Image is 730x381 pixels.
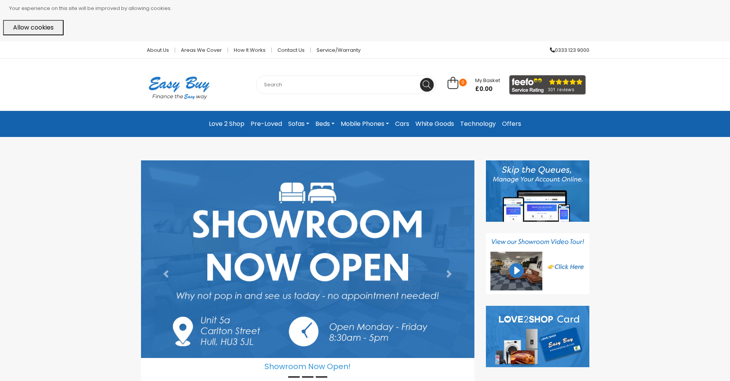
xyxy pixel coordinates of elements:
[392,117,412,131] a: Cars
[175,48,228,53] a: Areas we cover
[457,117,499,131] a: Technology
[141,160,474,358] img: Showroom Now Open!
[141,358,474,371] h5: Showroom Now Open!
[285,117,312,131] a: Sofas
[141,48,175,53] a: About Us
[486,306,589,367] img: Love to Shop
[141,66,217,109] img: Easy Buy
[312,117,338,131] a: Beds
[544,48,589,53] a: 0333 123 9000
[475,77,500,84] span: My Basket
[499,117,524,131] a: Offers
[448,81,500,90] a: 0 My Basket £0.00
[311,48,361,53] a: Service/Warranty
[486,233,589,295] img: Showroom Video
[486,160,589,222] img: Discover our App
[228,48,272,53] a: How it works
[256,76,436,94] input: Search
[272,48,311,53] a: Contact Us
[509,75,586,95] img: feefo_logo
[459,79,467,86] span: 0
[338,117,392,131] a: Mobile Phones
[475,85,500,93] span: £0.00
[248,117,285,131] a: Pre-Loved
[9,3,727,14] p: Your experience on this site will be improved by allowing cookies.
[3,20,64,35] button: Allow cookies
[206,117,248,131] a: Love 2 Shop
[412,117,457,131] a: White Goods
